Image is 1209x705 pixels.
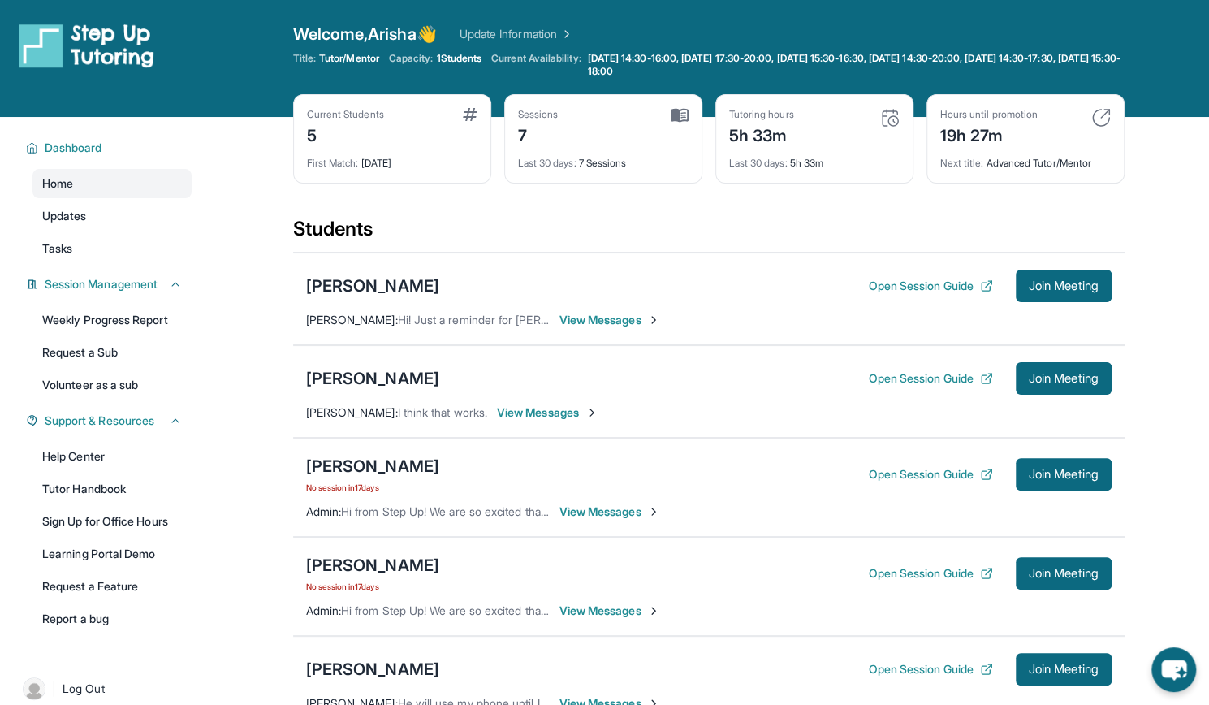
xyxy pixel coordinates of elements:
[19,23,154,68] img: logo
[1016,653,1112,686] button: Join Meeting
[293,52,316,65] span: Title:
[588,52,1121,78] span: [DATE] 14:30-16:00, [DATE] 17:30-20:00, [DATE] 15:30-16:30, [DATE] 14:30-20:00, [DATE] 14:30-17:3...
[32,604,192,634] a: Report a bug
[32,507,192,536] a: Sign Up for Office Hours
[647,505,660,518] img: Chevron-Right
[518,108,559,121] div: Sessions
[307,108,384,121] div: Current Students
[42,175,73,192] span: Home
[45,140,102,156] span: Dashboard
[559,603,661,619] span: View Messages
[497,404,598,421] span: View Messages
[557,26,573,42] img: Chevron Right
[38,140,182,156] button: Dashboard
[38,413,182,429] button: Support & Resources
[868,466,992,482] button: Open Session Guide
[460,26,573,42] a: Update Information
[306,504,341,518] span: Admin :
[23,677,45,700] img: user-img
[293,216,1125,252] div: Students
[306,481,439,494] span: No session in 17 days
[1016,458,1112,491] button: Join Meeting
[307,147,477,170] div: [DATE]
[940,147,1111,170] div: Advanced Tutor/Mentor
[880,108,900,128] img: card
[559,504,661,520] span: View Messages
[398,313,700,327] span: Hi! Just a reminder for [PERSON_NAME]'s tutoring session
[729,157,788,169] span: Last 30 days :
[32,338,192,367] a: Request a Sub
[306,455,439,478] div: [PERSON_NAME]
[491,52,581,78] span: Current Availability:
[32,234,192,263] a: Tasks
[306,405,398,419] span: [PERSON_NAME] :
[463,108,477,121] img: card
[293,23,437,45] span: Welcome, Arisha 👋
[1091,108,1111,128] img: card
[52,679,56,699] span: |
[306,580,439,593] span: No session in 17 days
[559,312,661,328] span: View Messages
[307,121,384,147] div: 5
[436,52,481,65] span: 1 Students
[940,108,1038,121] div: Hours until promotion
[518,157,576,169] span: Last 30 days :
[940,121,1038,147] div: 19h 27m
[32,442,192,471] a: Help Center
[42,208,87,224] span: Updates
[63,681,105,697] span: Log Out
[389,52,434,65] span: Capacity:
[306,313,398,327] span: [PERSON_NAME] :
[647,604,660,617] img: Chevron-Right
[1016,270,1112,302] button: Join Meeting
[1029,569,1099,578] span: Join Meeting
[1016,362,1112,395] button: Join Meeting
[32,539,192,569] a: Learning Portal Demo
[32,169,192,198] a: Home
[38,276,182,292] button: Session Management
[319,52,379,65] span: Tutor/Mentor
[647,314,660,327] img: Chevron-Right
[306,658,439,681] div: [PERSON_NAME]
[868,278,992,294] button: Open Session Guide
[306,554,439,577] div: [PERSON_NAME]
[45,413,154,429] span: Support & Resources
[671,108,689,123] img: card
[518,147,689,170] div: 7 Sessions
[1151,647,1196,692] button: chat-button
[868,565,992,582] button: Open Session Guide
[729,108,794,121] div: Tutoring hours
[585,406,598,419] img: Chevron-Right
[32,474,192,504] a: Tutor Handbook
[32,305,192,335] a: Weekly Progress Report
[1029,281,1099,291] span: Join Meeting
[518,121,559,147] div: 7
[398,405,487,419] span: I think that works.
[306,603,341,617] span: Admin :
[32,201,192,231] a: Updates
[868,661,992,677] button: Open Session Guide
[42,240,72,257] span: Tasks
[45,276,158,292] span: Session Management
[868,370,992,387] button: Open Session Guide
[940,157,984,169] span: Next title :
[1016,557,1112,590] button: Join Meeting
[729,147,900,170] div: 5h 33m
[585,52,1125,78] a: [DATE] 14:30-16:00, [DATE] 17:30-20:00, [DATE] 15:30-16:30, [DATE] 14:30-20:00, [DATE] 14:30-17:3...
[307,157,359,169] span: First Match :
[32,370,192,400] a: Volunteer as a sub
[1029,664,1099,674] span: Join Meeting
[1029,374,1099,383] span: Join Meeting
[306,275,439,297] div: [PERSON_NAME]
[306,367,439,390] div: [PERSON_NAME]
[32,572,192,601] a: Request a Feature
[1029,469,1099,479] span: Join Meeting
[729,121,794,147] div: 5h 33m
